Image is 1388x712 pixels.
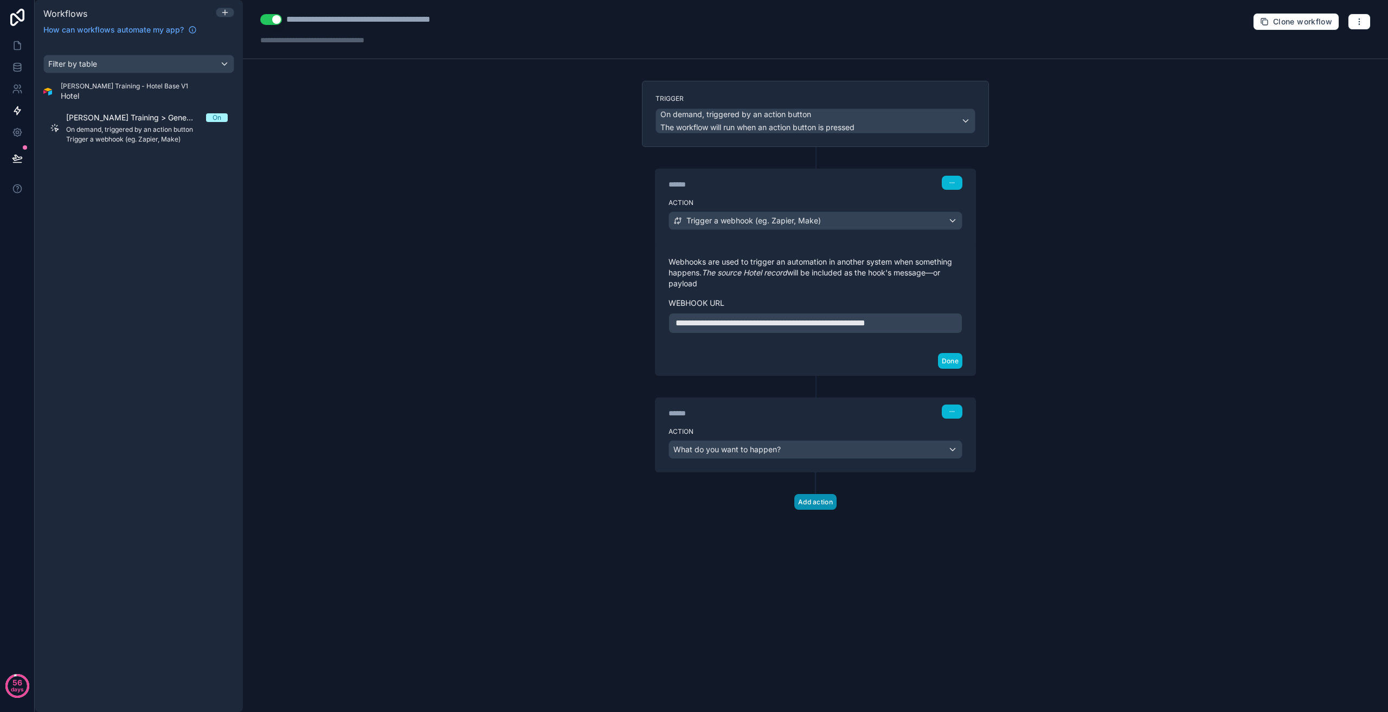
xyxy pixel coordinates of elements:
button: Clone workflow [1253,13,1339,30]
label: Webhook url [669,298,962,309]
a: How can workflows automate my app? [39,24,201,35]
p: days [11,682,24,697]
label: Trigger [656,94,975,103]
label: Action [669,427,962,436]
span: Workflows [43,8,87,19]
span: Clone workflow [1273,17,1332,27]
em: The source Hotel record [702,268,787,277]
span: How can workflows automate my app? [43,24,184,35]
label: Action [669,198,962,207]
span: What do you want to happen? [673,445,781,454]
button: On demand, triggered by an action buttonThe workflow will run when an action button is pressed [656,108,975,133]
span: On demand, triggered by an action button [660,109,811,120]
button: Add action [794,494,837,510]
span: The workflow will run when an action button is pressed [660,123,854,132]
button: Done [938,353,962,369]
span: Trigger a webhook (eg. Zapier, Make) [686,215,821,226]
p: 56 [12,677,22,688]
button: Trigger a webhook (eg. Zapier, Make) [669,211,962,230]
p: Webhooks are used to trigger an automation in another system when something happens. will be incl... [669,256,962,289]
button: What do you want to happen? [669,440,962,459]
